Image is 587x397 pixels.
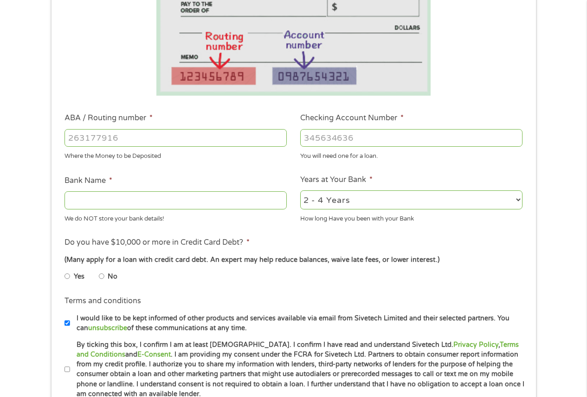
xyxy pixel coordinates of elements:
label: I would like to be kept informed of other products and services available via email from Sivetech... [70,313,525,333]
label: No [108,272,117,282]
div: (Many apply for a loan with credit card debt. An expert may help reduce balances, waive late fees... [65,255,522,265]
label: Bank Name [65,176,112,186]
div: We do NOT store your bank details! [65,211,287,223]
div: You will need one for a loan. [300,149,522,161]
a: Terms and Conditions [77,341,519,358]
a: E-Consent [137,351,171,358]
div: Where the Money to be Deposited [65,149,287,161]
label: Years at Your Bank [300,175,373,185]
input: 263177916 [65,129,287,147]
label: ABA / Routing number [65,113,153,123]
label: Checking Account Number [300,113,404,123]
label: Do you have $10,000 or more in Credit Card Debt? [65,238,250,247]
a: Privacy Policy [453,341,498,349]
a: unsubscribe [88,324,127,332]
label: Yes [74,272,84,282]
label: Terms and conditions [65,296,141,306]
input: 345634636 [300,129,522,147]
div: How long Have you been with your Bank [300,211,522,223]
